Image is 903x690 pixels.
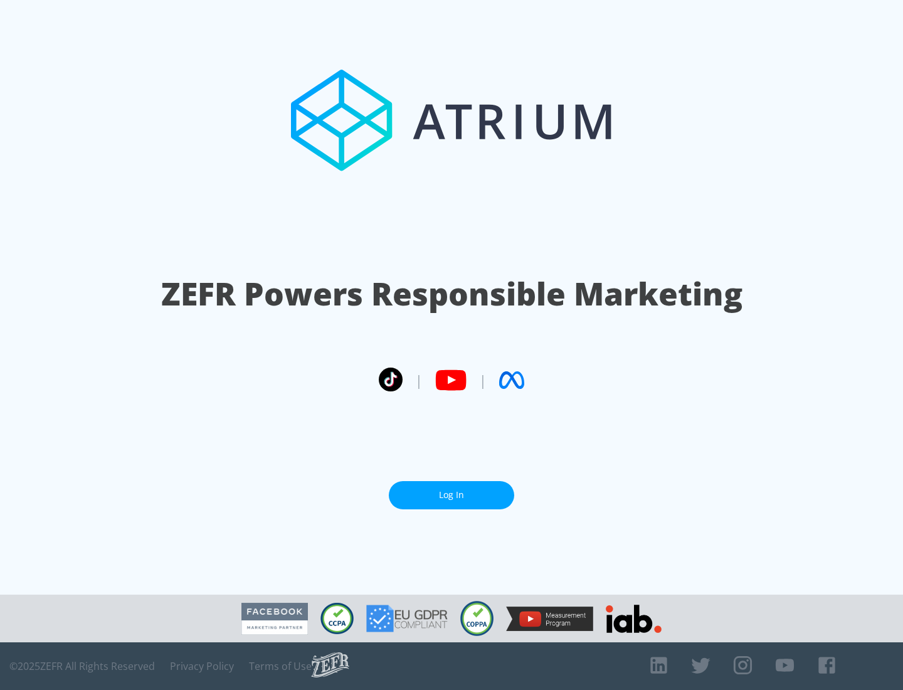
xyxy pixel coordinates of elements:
h1: ZEFR Powers Responsible Marketing [161,272,742,316]
a: Privacy Policy [170,660,234,672]
img: COPPA Compliant [460,601,494,636]
a: Terms of Use [249,660,312,672]
a: Log In [389,481,514,509]
img: IAB [606,605,662,633]
img: YouTube Measurement Program [506,607,593,631]
span: | [479,371,487,390]
img: GDPR Compliant [366,605,448,632]
span: | [415,371,423,390]
span: © 2025 ZEFR All Rights Reserved [9,660,155,672]
img: CCPA Compliant [320,603,354,634]
img: Facebook Marketing Partner [241,603,308,635]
